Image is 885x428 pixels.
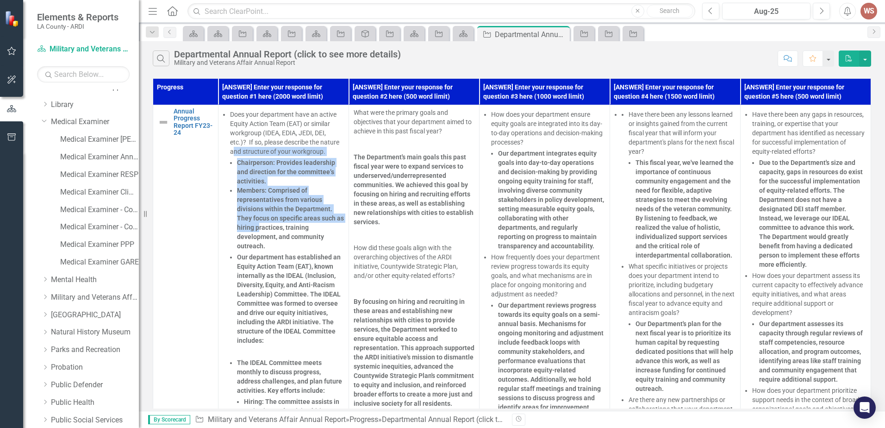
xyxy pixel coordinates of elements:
[51,327,139,338] a: Natural History Museum
[854,397,876,419] div: Open Intercom Messenger
[237,214,344,250] strong: ocus on specific areas such as hiring practices, training development, and community outreach.
[51,100,139,110] a: Library
[230,110,344,251] li: Does your department have an active Equity Action Team (EAT) or similar workgroup (IDEA, EDIA, JE...
[37,12,118,23] span: Elements & Reports
[660,7,679,14] span: Search
[237,253,341,344] strong: Our department has established an Equity Action Team (EAT), known internally as the IDEAL (Inclus...
[354,298,474,407] strong: By focusing on hiring and recruiting in these areas and establishing new relationships with citie...
[354,108,474,138] p: What were the primary goals and objectives that your department aimed to achieve in this past fis...
[51,310,139,321] a: [GEOGRAPHIC_DATA]
[60,239,139,250] a: Medical Examiner PPP
[37,23,118,30] small: LA County - ARDI
[60,187,139,198] a: Medical Examiner Climate Survey
[636,159,734,259] span: This fiscal year, we've learned the importance of continuous community engagement and the need fo...
[148,415,190,424] span: By Scorecard
[174,49,401,59] div: Departmental Annual Report (click to see more details)
[51,415,139,426] a: Public Social Services
[174,108,213,137] a: Annual Progress Report FY23-24
[759,320,863,383] strong: Our department assesses its capacity through regular reviews of staff competencies, resource allo...
[752,386,866,423] li: How does your department prioritize support needs in the context of broader organizational goals ...
[51,397,139,408] a: Public Health
[158,117,169,128] img: Not Defined
[237,359,342,394] strong: The IDEAL Committee meets monthly to discuss progress, address challenges, and plan future activi...
[60,257,139,268] a: Medical Examiner GARE
[725,6,807,17] div: Aug-25
[860,3,877,19] button: WS
[51,345,139,355] a: Parks and Recreation
[382,415,560,424] div: Departmental Annual Report (click to see more details)
[208,415,346,424] a: Military and Veterans Affair Annual Report
[491,110,605,147] li: How does your department ensure equity goals are integrated into its day-to-day operations and de...
[752,110,866,156] li: Have there been any gaps in resources, training, or expertise that your department has identified...
[752,271,866,317] li: How does your department assess its current capacity to effectively advance equity initiatives, a...
[647,5,693,18] button: Search
[195,415,505,425] div: » »
[51,275,139,285] a: Mental Health
[51,117,139,127] a: Medical Examiner
[354,241,474,282] p: How did these goals align with the overarching objectives of the ARDI initiative, Countywide Stra...
[37,44,130,55] a: Military and Veterans Affair Annual Report
[60,205,139,215] a: Medical Examiner - Coroner [PERSON_NAME] Goals
[60,134,139,145] a: Medical Examiner [PERSON_NAME] Goals FY24-25
[349,415,378,424] a: Progress
[51,292,139,303] a: Military and Veterans Affair
[60,222,139,233] a: Medical Examiner - Coroner Annual Report
[174,59,401,66] div: Military and Veterans Affair Annual Report
[354,153,474,226] strong: The Department's main goals this past fiscal year were to expand services to underserved/underrep...
[237,187,332,222] strong: Members: Comprised of representatives from various divisions within the Department. They f
[51,362,139,373] a: Probation
[37,66,130,82] input: Search Below...
[495,29,567,40] div: Departmental Annual Report (click to see more details)
[491,252,605,299] li: How frequently does your department review progress towards its equity goals, and what mechanisms...
[722,3,810,19] button: Aug-25
[759,159,863,268] strong: Due to the Department's size and capacity, gaps in resources do exist for the successful implemen...
[629,263,735,316] span: What specific initiatives or projects does your department intend to prioritize, including budget...
[629,111,734,155] span: Have there been any lessons learned or insights gained from the current fiscal year that will inf...
[187,3,695,19] input: Search ClearPoint...
[5,11,21,27] img: ClearPoint Strategy
[498,150,604,250] strong: Our department integrates equity goals into day-to-day operations and decision-making by providin...
[237,159,335,185] strong: Chairperson: Provides leadership and direction for the committee’s activities.
[636,320,733,392] span: Our Department's plan for the next fiscal year is to prioritize its human capital by requesting d...
[60,152,139,163] a: Medical Examiner Annual Report FY24-25
[60,170,139,180] a: Medical Examiner RESP
[51,380,139,390] a: Public Defender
